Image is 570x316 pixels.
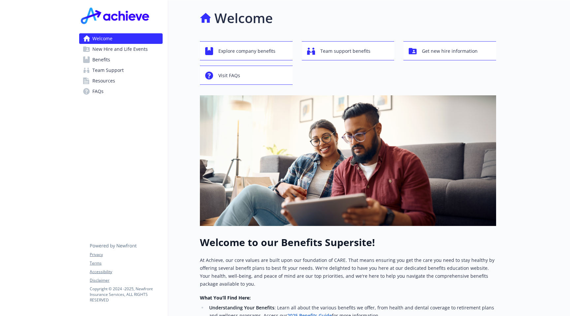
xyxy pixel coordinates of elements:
[92,76,115,86] span: Resources
[90,277,162,283] a: Disclaimer
[90,260,162,266] a: Terms
[92,65,124,76] span: Team Support
[200,237,496,248] h1: Welcome to our Benefits Supersite!
[79,76,163,86] a: Resources
[92,44,148,54] span: New Hire and Life Events
[79,54,163,65] a: Benefits
[92,54,110,65] span: Benefits
[214,8,273,28] h1: Welcome
[200,66,293,85] button: Visit FAQs
[302,41,395,60] button: Team support benefits
[200,256,496,288] p: At Achieve, our core values are built upon our foundation of CARE. That means ensuring you get th...
[218,69,240,82] span: Visit FAQs
[90,252,162,258] a: Privacy
[403,41,496,60] button: Get new hire information
[90,269,162,275] a: Accessibility
[79,33,163,44] a: Welcome
[200,41,293,60] button: Explore company benefits
[422,45,478,57] span: Get new hire information
[320,45,370,57] span: Team support benefits
[79,44,163,54] a: New Hire and Life Events
[218,45,275,57] span: Explore company benefits
[92,33,112,44] span: Welcome
[79,86,163,97] a: FAQs
[79,65,163,76] a: Team Support
[92,86,104,97] span: FAQs
[90,286,162,303] p: Copyright © 2024 - 2025 , Newfront Insurance Services, ALL RIGHTS RESERVED
[200,95,496,226] img: overview page banner
[200,295,251,301] strong: What You’ll Find Here:
[209,304,274,311] strong: Understanding Your Benefits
